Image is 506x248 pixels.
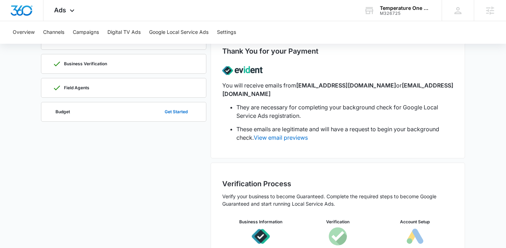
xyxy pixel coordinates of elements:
[11,11,17,17] img: logo_orange.svg
[406,227,424,246] img: icon-googleAds-b.svg
[55,110,70,114] p: Budget
[64,86,89,90] p: Field Agents
[41,78,206,98] a: Field Agents
[236,125,453,142] li: These emails are legitimate and will have a request to begin your background check.
[78,42,119,46] div: Keywords by Traffic
[27,42,63,46] div: Domain Overview
[107,21,141,44] button: Digital TV Ads
[222,179,453,189] h2: Verification Process
[254,134,308,141] a: View email previews
[217,21,236,44] button: Settings
[41,102,206,122] a: BudgetGet Started
[73,21,99,44] button: Campaigns
[239,219,282,225] h3: Business Information
[149,21,208,44] button: Google Local Service Ads
[222,46,318,56] h2: Thank You for your Payment
[222,82,453,97] span: [EMAIL_ADDRESS][DOMAIN_NAME]
[236,103,453,120] li: They are necessary for completing your background check for Google Local Service Ads registration.
[43,21,64,44] button: Channels
[252,227,270,246] img: icon-evident.svg
[329,227,347,246] img: icon-googleGuaranteed.svg
[222,60,263,81] img: lsa-evident
[41,54,206,74] a: Business Verification
[222,193,453,207] p: Verify your business to become Guaranteed. Complete the required steps to become Google Guarantee...
[380,5,431,11] div: account name
[19,41,25,47] img: tab_domain_overview_orange.svg
[158,103,195,120] button: Get Started
[11,18,17,24] img: website_grey.svg
[64,62,107,66] p: Business Verification
[400,219,430,225] h3: Account Setup
[296,82,396,89] span: [EMAIL_ADDRESS][DOMAIN_NAME]
[326,219,349,225] h3: Verification
[70,41,76,47] img: tab_keywords_by_traffic_grey.svg
[20,11,35,17] div: v 4.0.24
[54,6,66,14] span: Ads
[222,81,453,98] p: You will receive emails from or
[13,21,35,44] button: Overview
[380,11,431,16] div: account id
[18,18,78,24] div: Domain: [DOMAIN_NAME]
